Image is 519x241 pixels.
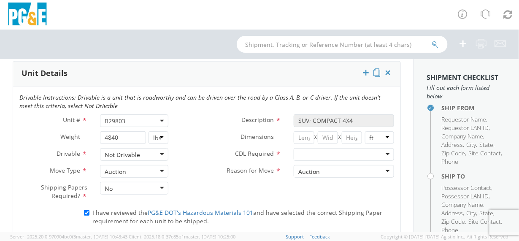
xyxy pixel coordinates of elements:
div: Not Drivable [105,151,140,159]
span: Requestor Name [441,115,486,123]
span: X [338,131,341,144]
span: I have reviewed the and have selected the correct Shipping Paper requirement for each unit to be ... [92,209,382,225]
img: pge-logo-06675f144f4cfa6a6814.png [6,3,49,27]
span: Site Contact [468,149,501,157]
div: Auction [298,168,320,176]
input: I have reviewed thePG&E DOT's Hazardous Materials 101and have selected the correct Shipping Paper... [84,210,89,216]
a: Feedback [310,233,330,240]
li: , [468,149,502,157]
span: State [479,209,493,217]
h4: Ship From [441,105,506,111]
li: , [468,217,502,226]
li: , [441,141,464,149]
span: Client: 2025.18.0-37e85b1 [129,233,235,240]
li: , [441,132,484,141]
h4: Ship To [441,173,506,179]
span: Dimensions [241,133,274,141]
span: Shipping Papers Required? [41,183,87,200]
li: , [466,209,477,217]
strong: Shipment Checklist [427,73,498,82]
span: Move Type [50,166,80,174]
li: , [441,209,464,217]
span: State [479,141,493,149]
span: Company Name [441,200,483,209]
span: Drivable [57,149,80,157]
span: Requestor LAN ID [441,124,489,132]
span: Unit # [63,116,80,124]
input: Width [318,131,338,144]
span: City [466,141,476,149]
span: Phone [441,157,458,165]
span: Zip Code [441,149,465,157]
span: Site Contact [468,217,501,225]
li: , [441,200,484,209]
li: , [479,209,495,217]
input: Length [294,131,314,144]
h3: Unit Details [22,70,68,78]
span: Zip Code [441,217,465,225]
a: PG&E DOT's Hazardous Materials 101 [148,209,253,217]
span: B29803 [100,114,168,127]
li: , [479,141,495,149]
span: Possessor LAN ID [441,192,489,200]
span: Reason for Move [227,166,274,174]
input: Height [342,131,362,144]
span: Server: 2025.20.0-970904bc0f3 [10,233,127,240]
i: Drivable Instructions: Drivable is a unit that is roadworthy and can be driven over the road by a... [19,93,381,110]
span: Phone [441,226,458,234]
span: Address [441,209,463,217]
div: No [105,184,113,193]
span: Company Name [441,132,483,140]
a: Support [286,233,304,240]
span: B29803 [105,117,163,125]
span: City [466,209,476,217]
span: Description [241,116,274,124]
input: Shipment, Tracking or Reference Number (at least 4 chars) [237,36,448,53]
li: , [441,192,490,200]
div: Auction [105,168,126,176]
li: , [441,124,490,132]
span: Address [441,141,463,149]
li: , [441,149,466,157]
span: CDL Required [235,149,274,157]
li: , [441,115,487,124]
li: , [441,184,492,192]
li: , [441,217,466,226]
span: master, [DATE] 10:43:43 [76,233,127,240]
span: Possessor Contact [441,184,491,192]
span: X [314,131,318,144]
span: master, [DATE] 10:25:00 [184,233,235,240]
span: Fill out each form listed below [427,84,506,100]
span: Copyright © [DATE]-[DATE] Agistix Inc., All Rights Reserved [381,233,509,240]
span: Weight [60,133,80,141]
li: , [466,141,477,149]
